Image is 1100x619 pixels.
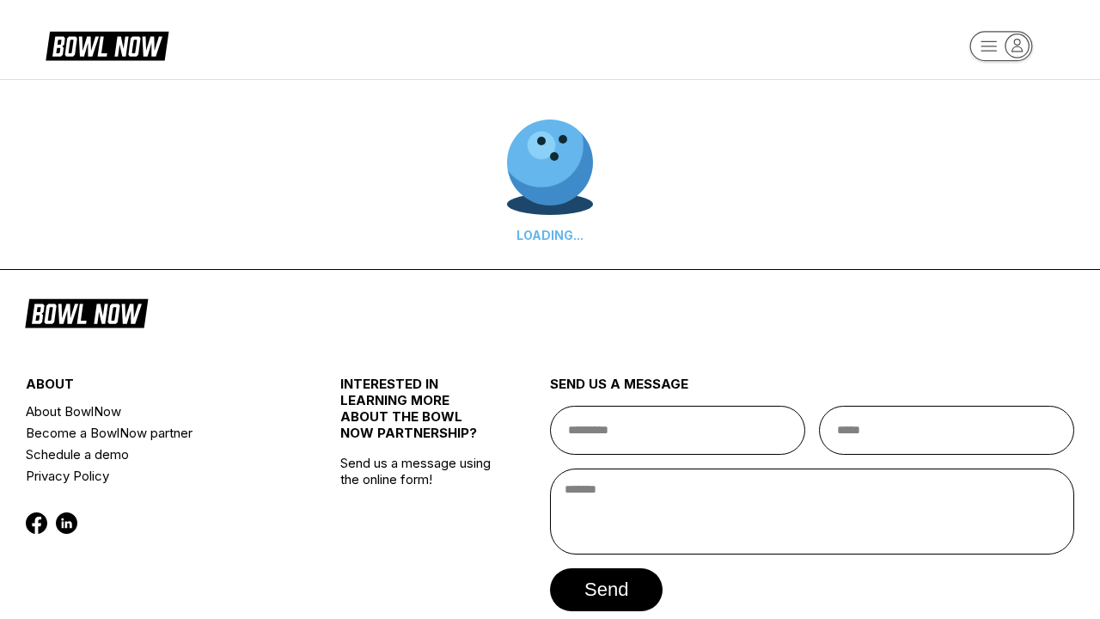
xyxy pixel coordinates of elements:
[26,465,288,487] a: Privacy Policy
[26,376,288,401] div: about
[340,376,498,455] div: INTERESTED IN LEARNING MORE ABOUT THE BOWL NOW PARTNERSHIP?
[26,444,288,465] a: Schedule a demo
[26,422,288,444] a: Become a BowlNow partner
[550,376,1074,406] div: send us a message
[507,228,593,242] div: LOADING...
[26,401,288,422] a: About BowlNow
[550,568,663,611] button: send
